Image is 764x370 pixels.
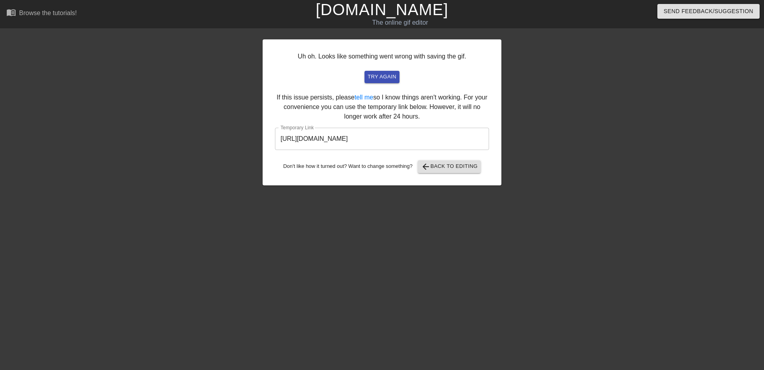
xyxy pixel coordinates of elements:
[263,39,501,185] div: Uh oh. Looks like something went wrong with saving the gif. If this issue persists, please so I k...
[657,4,760,19] button: Send Feedback/Suggestion
[6,8,77,20] a: Browse the tutorials!
[259,18,542,27] div: The online gif editor
[275,128,489,150] input: bare
[421,162,478,171] span: Back to Editing
[316,1,448,18] a: [DOMAIN_NAME]
[364,71,400,83] button: try again
[275,160,489,173] div: Don't like how it turned out? Want to change something?
[664,6,753,16] span: Send Feedback/Suggestion
[355,94,373,101] a: tell me
[421,162,431,171] span: arrow_back
[368,72,396,82] span: try again
[418,160,481,173] button: Back to Editing
[6,8,16,17] span: menu_book
[19,10,77,16] div: Browse the tutorials!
